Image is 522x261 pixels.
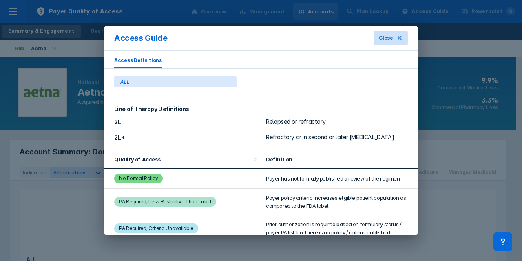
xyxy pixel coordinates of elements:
div: Quality of Access [114,156,251,163]
span: PA Required; Less Restrictive Than Label [114,197,216,207]
div: Definition [266,156,408,163]
div: 2L+ [114,133,261,142]
button: Close [374,31,408,45]
td: Prior authorization is required based on formulary status / payer PA list, but there is no policy... [261,215,418,242]
span: No Formal Policy [114,174,163,183]
span: Access Definitions [114,53,162,68]
span: PA Required; Criteria Unavailable [114,223,198,233]
span: Close [379,34,393,42]
div: Refractory or in second or later [MEDICAL_DATA] [266,133,408,142]
div: Relapsed or refractory [266,118,408,127]
h1: Line of Therapy Definitions [114,104,408,114]
td: Payer has not formally published a review of the regimen [261,169,418,189]
td: Payer policy criteria increases eligible patient population as compared to the FDA label [261,189,418,215]
div: 2L [114,118,261,127]
div: Contact Support [493,232,512,251]
div: Access Guide [114,32,167,44]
